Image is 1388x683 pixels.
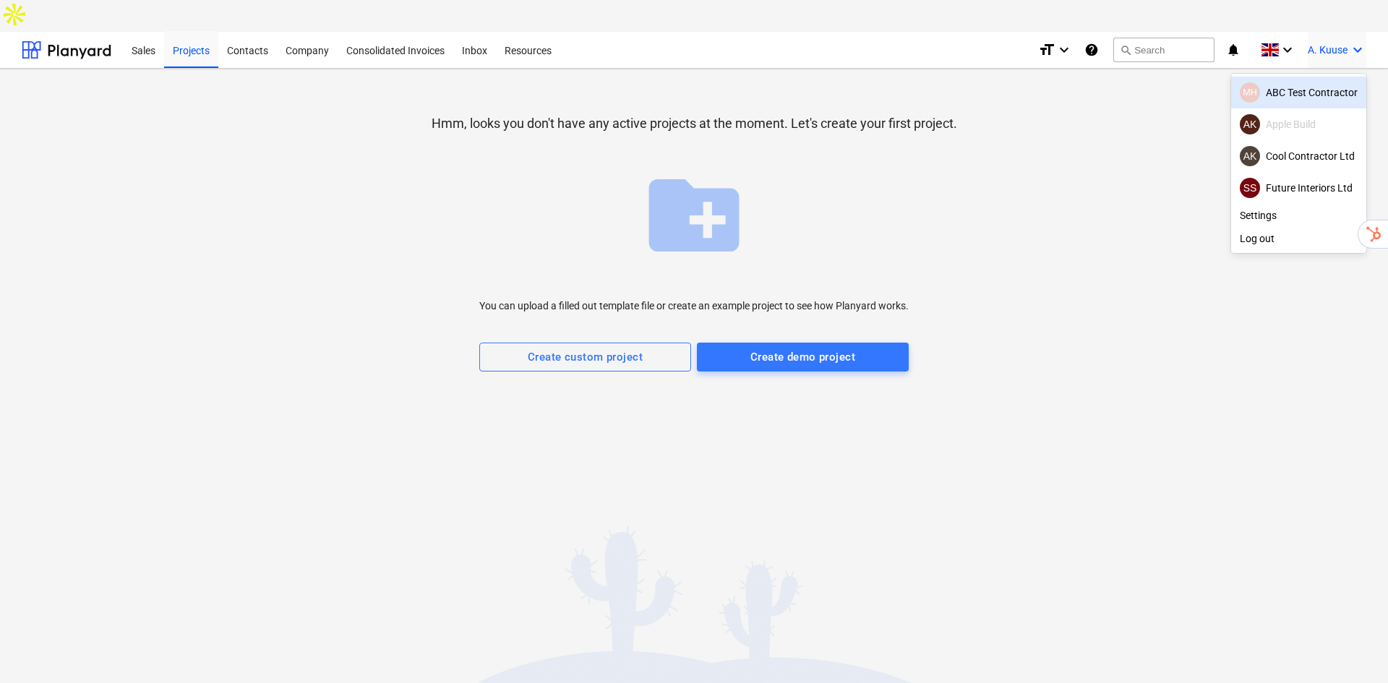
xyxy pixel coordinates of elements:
div: Apple Build [1240,114,1358,134]
div: Settings [1231,204,1366,227]
span: SS [1243,182,1257,194]
span: AK [1243,119,1257,130]
div: Future Interiors Ltd [1240,178,1358,198]
div: Andres Kuuse [1240,114,1260,134]
span: AK [1243,150,1257,162]
div: Mike Hammer [1240,82,1260,103]
iframe: Chat Widget [1316,614,1388,683]
div: Andres Kuuse [1240,146,1260,166]
div: Log out [1231,227,1366,250]
div: ABC Test Contractor [1240,82,1358,103]
div: Cool Contractor Ltd [1240,146,1358,166]
div: Simon Stars [1240,178,1260,198]
span: MH [1243,87,1257,98]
